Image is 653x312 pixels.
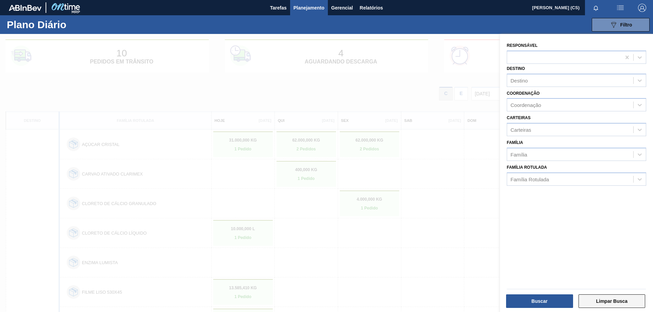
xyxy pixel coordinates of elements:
[592,18,650,32] button: Filtro
[510,77,528,83] div: Destino
[507,66,525,71] label: Destino
[510,127,531,133] div: Carteiras
[620,22,632,27] span: Filtro
[507,43,538,48] label: Responsável
[294,4,324,12] span: Planejamento
[585,3,607,13] button: Notificações
[638,4,646,12] img: Logout
[331,4,353,12] span: Gerencial
[360,4,383,12] span: Relatórios
[510,151,527,157] div: Família
[270,4,287,12] span: Tarefas
[7,21,126,29] h1: Plano Diário
[9,5,41,11] img: TNhmsLtSVTkK8tSr43FrP2fwEKptu5GPRR3wAAAABJRU5ErkJggg==
[507,91,540,96] label: Coordenação
[506,294,573,308] button: Buscar
[507,165,547,170] label: Família Rotulada
[616,4,624,12] img: userActions
[510,102,541,108] div: Coordenação
[579,294,646,308] button: Limpar Busca
[507,115,531,120] label: Carteiras
[507,140,523,145] label: Família
[510,176,549,182] div: Família Rotulada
